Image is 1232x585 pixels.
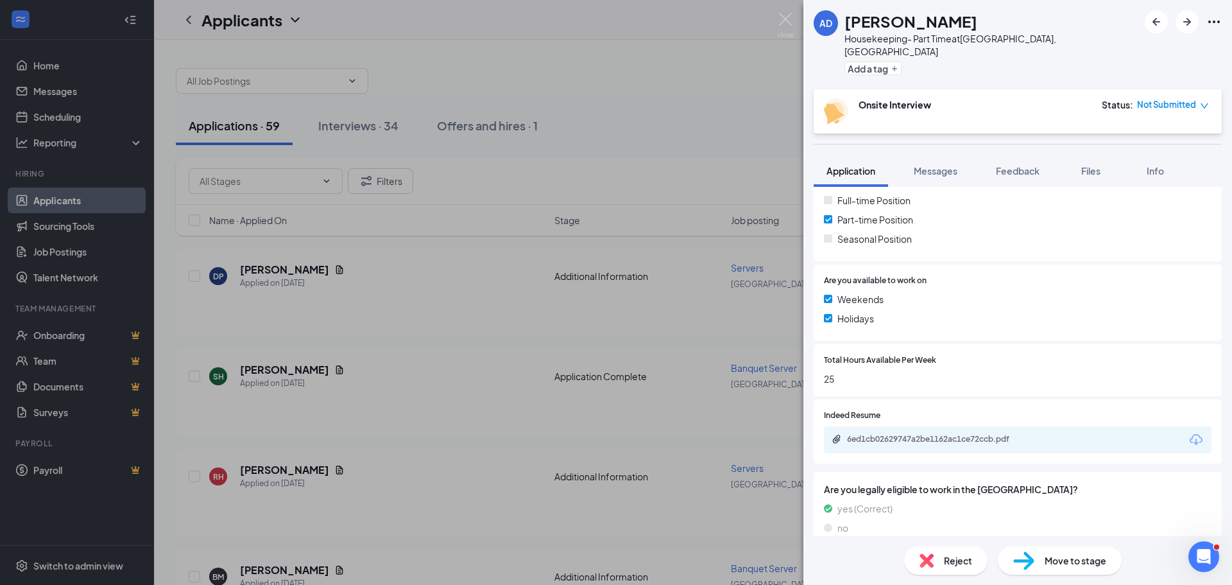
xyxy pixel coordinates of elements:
[1179,14,1195,30] svg: ArrowRight
[824,354,936,367] span: Total Hours Available Per Week
[824,372,1211,386] span: 25
[1102,98,1133,111] div: Status :
[944,554,972,568] span: Reject
[826,165,875,177] span: Application
[844,32,1138,58] div: Housekeeping- Part Time at [GEOGRAPHIC_DATA], [GEOGRAPHIC_DATA]
[1176,10,1199,33] button: ArrowRight
[1045,554,1106,568] span: Move to stage
[837,292,884,306] span: Weekends
[832,434,842,444] svg: Paperclip
[819,17,832,30] div: AD
[996,165,1039,177] span: Feedback
[832,434,1039,446] a: Paperclip6ed1cb02629747a2be1162ac1ce72ccb.pdf
[1145,10,1168,33] button: ArrowLeftNew
[1188,432,1204,448] svg: Download
[1206,14,1222,30] svg: Ellipses
[837,502,893,516] span: yes (Correct)
[914,165,957,177] span: Messages
[1200,101,1209,110] span: down
[891,65,898,73] svg: Plus
[1081,165,1100,177] span: Files
[837,521,848,535] span: no
[847,434,1027,444] div: 6ed1cb02629747a2be1162ac1ce72ccb.pdf
[844,10,977,32] h1: [PERSON_NAME]
[1149,14,1164,30] svg: ArrowLeftNew
[1147,165,1164,177] span: Info
[824,410,880,422] span: Indeed Resume
[824,275,927,287] span: Are you available to work on
[837,213,913,227] span: Part-time Position
[837,311,874,326] span: Holidays
[844,62,902,75] button: PlusAdd a tag
[1137,98,1196,111] span: Not Submitted
[1188,541,1219,572] iframe: Intercom live chat
[824,482,1211,496] span: Are you legally eligible to work in the [GEOGRAPHIC_DATA]?
[837,193,911,207] span: Full-time Position
[837,232,912,246] span: Seasonal Position
[859,99,931,110] b: Onsite Interview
